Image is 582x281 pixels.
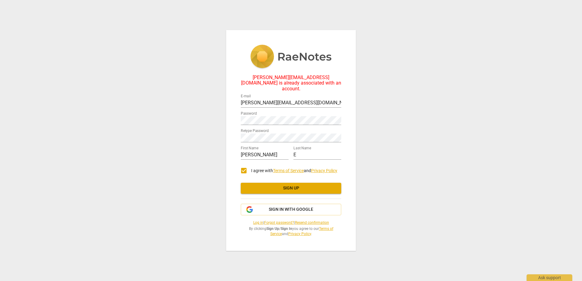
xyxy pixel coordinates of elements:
[273,168,304,173] a: Terms of Service
[241,220,341,225] span: | |
[253,220,263,225] a: Log in
[246,185,336,191] span: Sign up
[281,227,292,231] b: Sign In
[264,220,294,225] a: Forgot password?
[527,274,572,281] div: Ask support
[269,206,313,213] span: Sign in with Google
[266,227,279,231] b: Sign Up
[241,204,341,215] button: Sign in with Google
[251,168,337,173] span: I agree with and
[241,95,251,98] label: E-mail
[293,147,311,150] label: Last Name
[311,168,337,173] a: Privacy Policy
[241,183,341,194] button: Sign up
[270,227,333,236] a: Terms of Service
[241,147,258,150] label: First Name
[295,220,329,225] a: Resend confirmation
[241,112,257,116] label: Password
[241,226,341,236] span: By clicking / you agree to our and .
[288,232,311,236] a: Privacy Policy
[241,129,269,133] label: Retype Password
[241,75,341,92] div: [PERSON_NAME][EMAIL_ADDRESS][DOMAIN_NAME] is already associated with an account.
[250,45,332,70] img: 5ac2273c67554f335776073100b6d88f.svg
